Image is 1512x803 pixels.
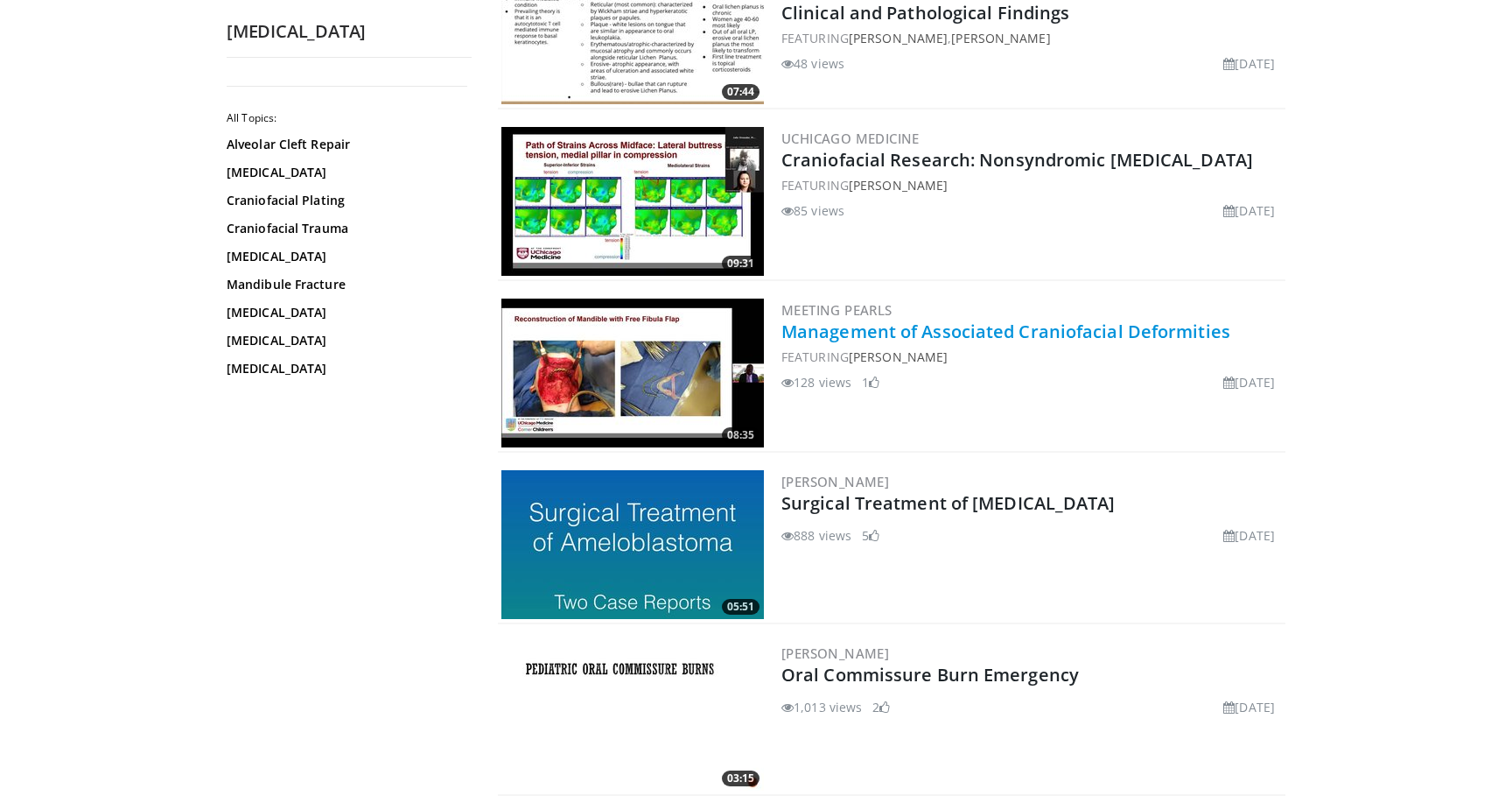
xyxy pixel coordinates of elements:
span: 07:44 [722,84,759,100]
span: 03:15 [722,771,759,786]
li: 85 views [781,201,844,220]
a: Oral Commissure Burn Emergency [781,663,1079,687]
img: 09458a68-b075-49a7-8ff6-8d6b1802771c.300x170_q85_crop-smart_upscale.jpg [501,470,764,619]
span: 09:31 [722,256,759,271]
li: [DATE] [1223,373,1275,391]
span: 08:35 [722,427,759,443]
div: FEATURING [781,348,1282,366]
a: 05:51 [501,470,764,619]
a: Craniofacial Research: Nonsyndromic [MEDICAL_DATA] [781,148,1253,172]
li: 1 [862,373,879,391]
li: [DATE] [1223,201,1275,220]
img: d5c2d850-36a7-4251-ab00-980138bd004d.300x170_q85_crop-smart_upscale.jpg [501,299,764,447]
a: Craniofacial Plating [227,192,463,209]
a: [MEDICAL_DATA] [227,304,463,321]
img: 62d8acba-9639-4c0b-ac4e-37e41d92590c.300x170_q85_crop-smart_upscale.jpg [501,127,764,276]
div: FEATURING , [781,29,1282,47]
a: UChicago Medicine [781,130,920,147]
li: [DATE] [1223,698,1275,716]
a: 09:31 [501,127,764,276]
a: [MEDICAL_DATA] [227,164,463,181]
a: Alveolar Cleft Repair [227,136,463,153]
a: [PERSON_NAME] [849,177,948,194]
li: 2 [872,698,890,716]
a: Mandibule Fracture [227,276,463,293]
li: 128 views [781,373,851,391]
a: 08:35 [501,299,764,447]
a: [MEDICAL_DATA] [227,360,463,377]
div: FEATURING [781,176,1282,194]
a: [MEDICAL_DATA] [227,248,463,265]
a: Management of Associated Craniofacial Deformities [781,320,1230,343]
a: Craniofacial Trauma [227,220,463,237]
a: [MEDICAL_DATA] [227,332,463,349]
a: 03:15 [501,642,764,791]
span: 05:51 [722,599,759,615]
a: Surgical Treatment of [MEDICAL_DATA] [781,491,1116,515]
a: [PERSON_NAME] [849,30,948,46]
li: 48 views [781,54,844,73]
a: [PERSON_NAME] [849,349,948,365]
a: [PERSON_NAME] [781,645,889,662]
li: [DATE] [1223,54,1275,73]
img: 7c995a0c-d121-44ae-bb08-e2a1b26b0243.300x170_q85_crop-smart_upscale.jpg [501,642,764,791]
a: [PERSON_NAME] [781,473,889,490]
h2: All Topics: [227,111,467,125]
li: [DATE] [1223,526,1275,545]
a: Meeting Pearls [781,301,892,319]
li: 1,013 views [781,698,862,716]
li: 5 [862,526,879,545]
a: [PERSON_NAME] [951,30,1050,46]
h2: [MEDICAL_DATA] [227,20,472,43]
li: 888 views [781,526,851,545]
